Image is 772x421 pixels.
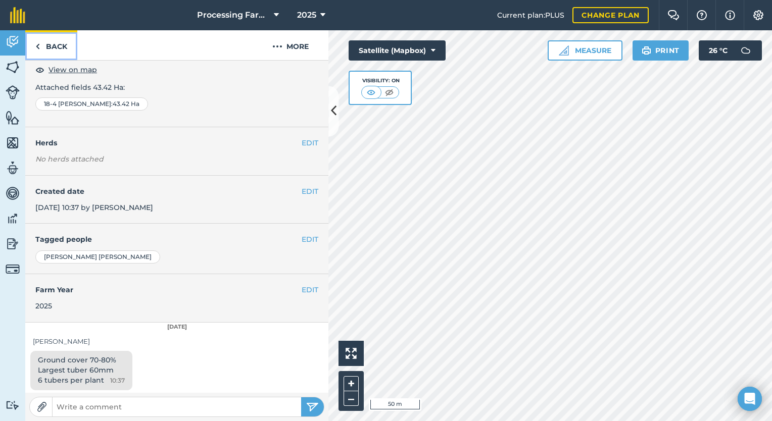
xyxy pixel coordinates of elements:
[302,137,318,148] button: EDIT
[6,85,20,99] img: svg+xml;base64,PD94bWwgdmVyc2lvbj0iMS4wIiBlbmNvZGluZz0idXRmLTgiPz4KPCEtLSBHZW5lcmF0b3I6IEFkb2JlIE...
[361,77,400,85] div: Visibility: On
[6,161,20,176] img: svg+xml;base64,PD94bWwgdmVyc2lvbj0iMS4wIiBlbmNvZGluZz0idXRmLTgiPz4KPCEtLSBHZW5lcmF0b3I6IEFkb2JlIE...
[6,34,20,49] img: svg+xml;base64,PD94bWwgdmVyc2lvbj0iMS4wIiBlbmNvZGluZz0idXRmLTgiPz4KPCEtLSBHZW5lcmF0b3I6IEFkb2JlIE...
[35,153,328,165] em: No herds attached
[497,10,564,21] span: Current plan : PLUS
[272,40,282,52] img: svg+xml;base64,PHN2ZyB4bWxucz0iaHR0cDovL3d3dy53My5vcmcvMjAwMC9zdmciIHdpZHRoPSIyMCIgaGVpZ2h0PSIyNC...
[346,348,357,359] img: Four arrows, one pointing top left, one top right, one bottom right and the last bottom left
[10,7,25,23] img: fieldmargin Logo
[6,110,20,125] img: svg+xml;base64,PHN2ZyB4bWxucz0iaHR0cDovL3d3dy53My5vcmcvMjAwMC9zdmciIHdpZHRoPSI1NiIgaGVpZ2h0PSI2MC...
[559,45,569,56] img: Ruler icon
[6,135,20,150] img: svg+xml;base64,PHN2ZyB4bWxucz0iaHR0cDovL3d3dy53My5vcmcvMjAwMC9zdmciIHdpZHRoPSI1NiIgaGVpZ2h0PSI2MC...
[736,40,756,61] img: svg+xml;base64,PD94bWwgdmVyc2lvbj0iMS4wIiBlbmNvZGluZz0idXRmLTgiPz4KPCEtLSBHZW5lcmF0b3I6IEFkb2JlIE...
[667,10,680,20] img: Two speech bubbles overlapping with the left bubble in the forefront
[344,391,359,406] button: –
[111,100,139,108] span: : 43.42 Ha
[302,186,318,197] button: EDIT
[572,7,649,23] a: Change plan
[302,234,318,245] button: EDIT
[633,40,689,61] button: Print
[197,9,270,21] span: Processing Farms
[699,40,762,61] button: 26 °C
[35,40,40,52] img: svg+xml;base64,PHN2ZyB4bWxucz0iaHR0cDovL3d3dy53My5vcmcvMjAwMC9zdmciIHdpZHRoPSI5IiBoZWlnaHQ9IjI0Ii...
[35,64,97,76] button: View on map
[738,387,762,411] div: Open Intercom Messenger
[6,262,20,276] img: svg+xml;base64,PD94bWwgdmVyc2lvbj0iMS4wIiBlbmNvZGluZz0idXRmLTgiPz4KPCEtLSBHZW5lcmF0b3I6IEFkb2JlIE...
[35,137,328,148] h4: Herds
[37,402,47,412] img: Paperclip icon
[25,30,77,60] a: Back
[642,44,651,57] img: svg+xml;base64,PHN2ZyB4bWxucz0iaHR0cDovL3d3dy53My5vcmcvMjAwMC9zdmciIHdpZHRoPSIxOSIgaGVpZ2h0PSIyNC...
[6,400,20,410] img: svg+xml;base64,PD94bWwgdmVyc2lvbj0iMS4wIiBlbmNvZGluZz0idXRmLTgiPz4KPCEtLSBHZW5lcmF0b3I6IEFkb2JlIE...
[297,9,316,21] span: 2025
[25,176,328,224] div: [DATE] 10:37 by [PERSON_NAME]
[306,401,319,413] img: svg+xml;base64,PHN2ZyB4bWxucz0iaHR0cDovL3d3dy53My5vcmcvMjAwMC9zdmciIHdpZHRoPSIyNSIgaGVpZ2h0PSIyNC...
[6,236,20,251] img: svg+xml;base64,PD94bWwgdmVyc2lvbj0iMS4wIiBlbmNvZGluZz0idXRmLTgiPz4KPCEtLSBHZW5lcmF0b3I6IEFkb2JlIE...
[6,186,20,201] img: svg+xml;base64,PD94bWwgdmVyc2lvbj0iMS4wIiBlbmNvZGluZz0idXRmLTgiPz4KPCEtLSBHZW5lcmF0b3I6IEFkb2JlIE...
[548,40,622,61] button: Measure
[35,186,318,197] h4: Created date
[752,10,764,20] img: A cog icon
[110,376,125,386] span: 10:37
[302,284,318,295] button: EDIT
[696,10,708,20] img: A question mark icon
[6,211,20,226] img: svg+xml;base64,PD94bWwgdmVyc2lvbj0iMS4wIiBlbmNvZGluZz0idXRmLTgiPz4KPCEtLSBHZW5lcmF0b3I6IEFkb2JlIE...
[349,40,446,61] button: Satellite (Mapbox)
[35,64,44,76] img: svg+xml;base64,PHN2ZyB4bWxucz0iaHR0cDovL3d3dy53My5vcmcvMjAwMC9zdmciIHdpZHRoPSIxOCIgaGVpZ2h0PSIyNC...
[49,64,97,75] span: View on map
[33,336,321,347] div: [PERSON_NAME]
[53,400,301,414] input: Write a comment
[725,9,735,21] img: svg+xml;base64,PHN2ZyB4bWxucz0iaHR0cDovL3d3dy53My5vcmcvMjAwMC9zdmciIHdpZHRoPSIxNyIgaGVpZ2h0PSIxNy...
[35,284,318,295] h4: Farm Year
[25,323,328,332] div: [DATE]
[253,30,328,60] button: More
[6,60,20,75] img: svg+xml;base64,PHN2ZyB4bWxucz0iaHR0cDovL3d3dy53My5vcmcvMjAwMC9zdmciIHdpZHRoPSI1NiIgaGVpZ2h0PSI2MC...
[44,100,111,108] span: 18-4 [PERSON_NAME]
[35,250,160,264] div: [PERSON_NAME] [PERSON_NAME]
[35,82,318,93] p: Attached fields 43.42 Ha :
[383,87,396,97] img: svg+xml;base64,PHN2ZyB4bWxucz0iaHR0cDovL3d3dy53My5vcmcvMjAwMC9zdmciIHdpZHRoPSI1MCIgaGVpZ2h0PSI0MC...
[35,234,318,245] h4: Tagged people
[35,300,318,311] div: 2025
[344,376,359,391] button: +
[709,40,728,61] span: 26 ° C
[365,87,377,97] img: svg+xml;base64,PHN2ZyB4bWxucz0iaHR0cDovL3d3dy53My5vcmcvMjAwMC9zdmciIHdpZHRoPSI1MCIgaGVpZ2h0PSI0MC...
[30,351,132,390] div: Ground cover 70-80% Largest tuber 60mm 6 tubers per plant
